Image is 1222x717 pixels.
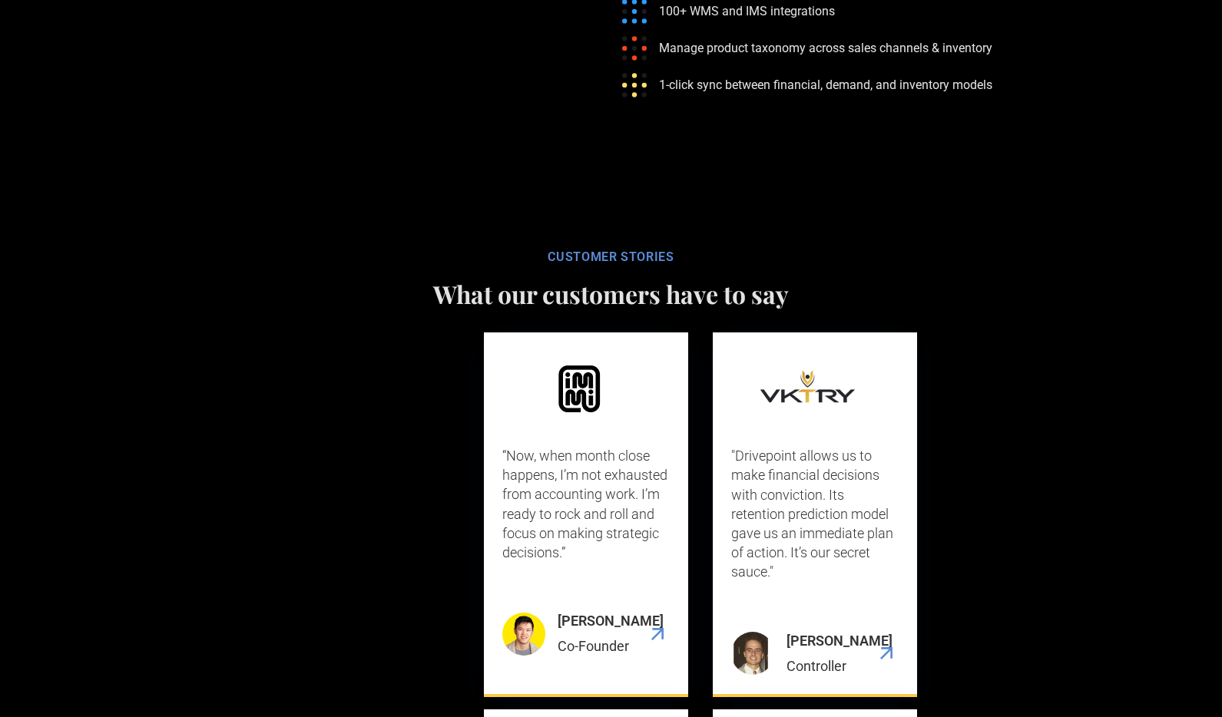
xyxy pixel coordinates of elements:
p: "Drivepoint allows us to make financial decisions with conviction. Its retention prediction model... [731,446,899,581]
div: 1 / 9 [713,332,917,697]
p: 1-click sync between financial, demand, and inventory models [659,75,992,94]
p: Manage product taxonomy across sales channels & inventory [659,38,992,58]
h2: What our customers have to say [327,280,894,308]
div: CUSTOMER STORIes [293,249,930,265]
div: 2 / 9 [484,332,688,697]
div: [PERSON_NAME] [558,611,664,630]
div: Controller [787,656,892,676]
p: 100+ WMS and IMS integrations [659,2,835,21]
div: [PERSON_NAME] [787,631,892,650]
a: “Now, when month close happens, I’m not exhausted from accounting work. I’m ready to rock and rol... [484,332,688,697]
p: “Now, when month close happens, I’m not exhausted from accounting work. I’m ready to rock and rol... [502,446,670,562]
a: "Drivepoint allows us to make financial decisions with conviction. Its retention prediction model... [713,332,917,697]
div: Co-Founder [558,637,664,656]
